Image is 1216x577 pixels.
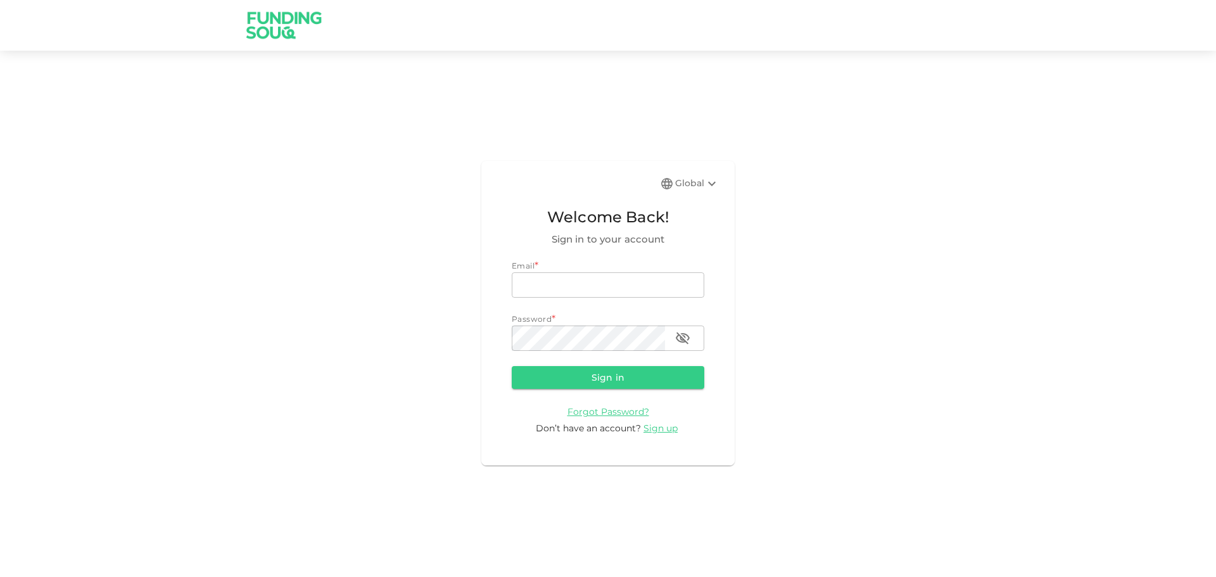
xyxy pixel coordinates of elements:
input: password [512,326,665,351]
a: Forgot Password? [567,405,649,417]
input: email [512,272,704,298]
span: Email [512,261,535,270]
span: Forgot Password? [567,406,649,417]
span: Don’t have an account? [536,422,641,434]
span: Password [512,314,552,324]
button: Sign in [512,366,704,389]
span: Welcome Back! [512,205,704,229]
span: Sign in to your account [512,232,704,247]
span: Sign up [643,422,678,434]
div: Global [675,176,719,191]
